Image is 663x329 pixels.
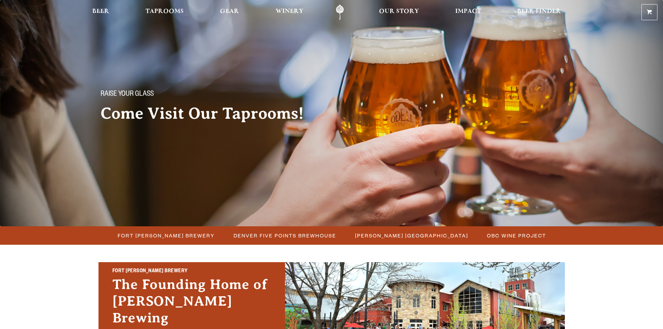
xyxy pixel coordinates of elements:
[355,230,468,241] span: [PERSON_NAME] [GEOGRAPHIC_DATA]
[271,5,308,20] a: Winery
[141,5,188,20] a: Taprooms
[455,9,481,14] span: Impact
[276,9,303,14] span: Winery
[118,230,215,241] span: Fort [PERSON_NAME] Brewery
[88,5,114,20] a: Beer
[113,230,218,241] a: Fort [PERSON_NAME] Brewery
[145,9,184,14] span: Taprooms
[112,267,271,276] h2: Fort [PERSON_NAME] Brewery
[101,105,318,122] h2: Come Visit Our Taprooms!
[513,5,566,20] a: Beer Finder
[451,5,486,20] a: Impact
[517,9,561,14] span: Beer Finder
[327,5,353,20] a: Odell Home
[487,230,546,241] span: OBC Wine Project
[229,230,340,241] a: Denver Five Points Brewhouse
[101,90,154,99] span: Raise your glass
[220,9,239,14] span: Gear
[483,230,550,241] a: OBC Wine Project
[351,230,472,241] a: [PERSON_NAME] [GEOGRAPHIC_DATA]
[92,9,109,14] span: Beer
[379,9,419,14] span: Our Story
[215,5,244,20] a: Gear
[374,5,424,20] a: Our Story
[234,230,336,241] span: Denver Five Points Brewhouse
